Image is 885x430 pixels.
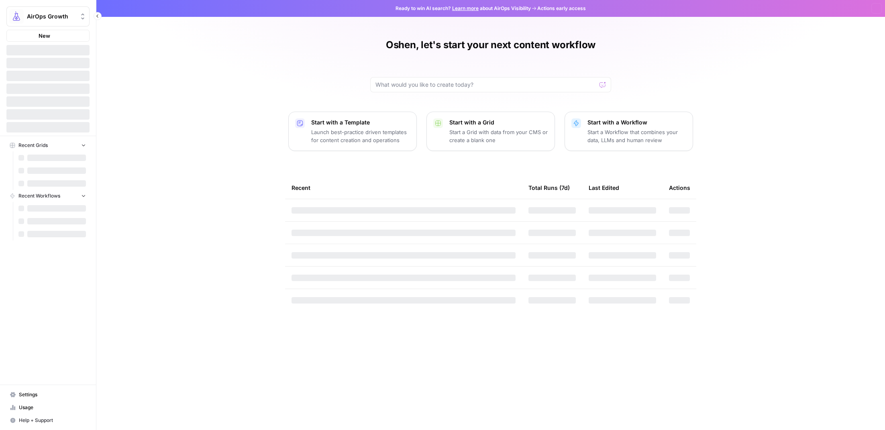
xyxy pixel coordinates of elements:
span: AirOps Growth [27,12,75,20]
a: Learn more [452,5,479,11]
button: Help + Support [6,414,90,427]
button: Start with a WorkflowStart a Workflow that combines your data, LLMs and human review [565,112,693,151]
h1: Oshen, let's start your next content workflow [386,39,595,51]
button: Start with a GridStart a Grid with data from your CMS or create a blank one [426,112,555,151]
div: Total Runs (7d) [528,177,570,199]
span: New [39,32,50,40]
div: Actions [669,177,690,199]
p: Start a Grid with data from your CMS or create a blank one [449,128,548,144]
span: Ready to win AI search? about AirOps Visibility [396,5,531,12]
div: Last Edited [589,177,619,199]
button: Recent Workflows [6,190,90,202]
button: New [6,30,90,42]
p: Start with a Workflow [587,118,686,126]
button: Recent Grids [6,139,90,151]
span: Help + Support [19,417,86,424]
img: AirOps Growth Logo [9,9,24,24]
a: Settings [6,388,90,401]
span: Recent Grids [18,142,48,149]
span: Recent Workflows [18,192,60,200]
div: Recent [292,177,516,199]
button: Start with a TemplateLaunch best-practice driven templates for content creation and operations [288,112,417,151]
p: Start a Workflow that combines your data, LLMs and human review [587,128,686,144]
span: Actions early access [537,5,586,12]
a: Usage [6,401,90,414]
p: Start with a Template [311,118,410,126]
span: Settings [19,391,86,398]
p: Start with a Grid [449,118,548,126]
button: Workspace: AirOps Growth [6,6,90,26]
span: Usage [19,404,86,411]
p: Launch best-practice driven templates for content creation and operations [311,128,410,144]
input: What would you like to create today? [375,81,596,89]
